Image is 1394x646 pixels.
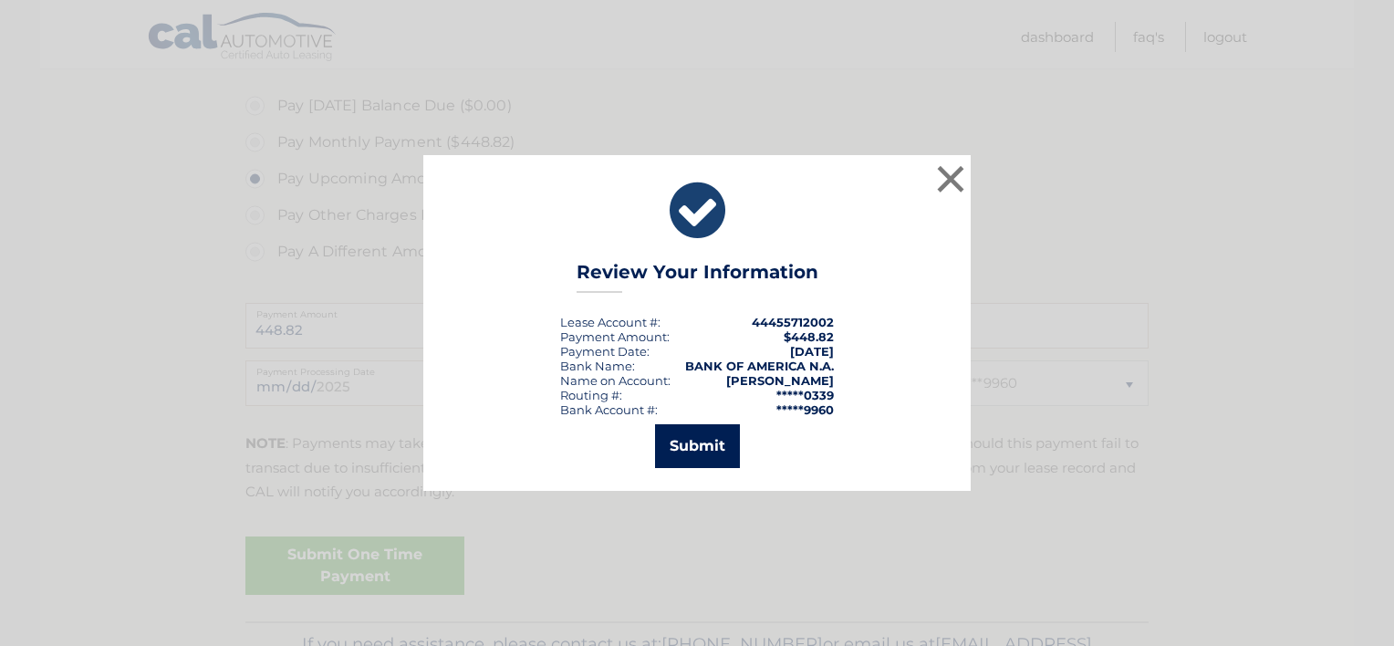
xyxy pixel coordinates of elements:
div: Name on Account: [560,373,671,388]
strong: BANK OF AMERICA N.A. [685,359,834,373]
span: Payment Date [560,344,647,359]
div: Routing #: [560,388,622,402]
h3: Review Your Information [577,261,818,293]
div: : [560,344,650,359]
strong: 44455712002 [752,315,834,329]
div: Payment Amount: [560,329,670,344]
span: [DATE] [790,344,834,359]
button: × [932,161,969,197]
strong: [PERSON_NAME] [726,373,834,388]
div: Lease Account #: [560,315,661,329]
div: Bank Account #: [560,402,658,417]
button: Submit [655,424,740,468]
div: Bank Name: [560,359,635,373]
span: $448.82 [784,329,834,344]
